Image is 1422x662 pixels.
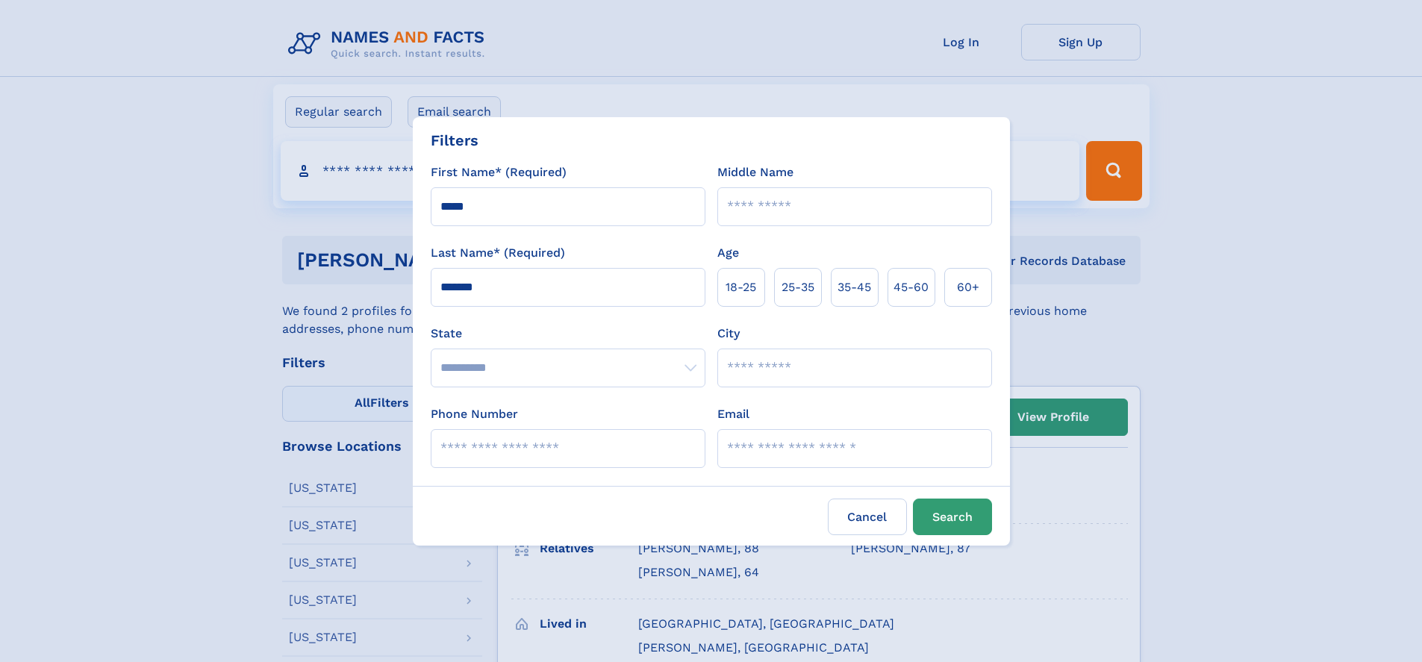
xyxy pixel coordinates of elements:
[431,325,705,343] label: State
[717,163,793,181] label: Middle Name
[894,278,929,296] span: 45‑60
[838,278,871,296] span: 35‑45
[431,244,565,262] label: Last Name* (Required)
[717,325,740,343] label: City
[431,163,567,181] label: First Name* (Required)
[782,278,814,296] span: 25‑35
[828,499,907,535] label: Cancel
[431,129,478,152] div: Filters
[957,278,979,296] span: 60+
[913,499,992,535] button: Search
[726,278,756,296] span: 18‑25
[717,405,749,423] label: Email
[431,405,518,423] label: Phone Number
[717,244,739,262] label: Age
